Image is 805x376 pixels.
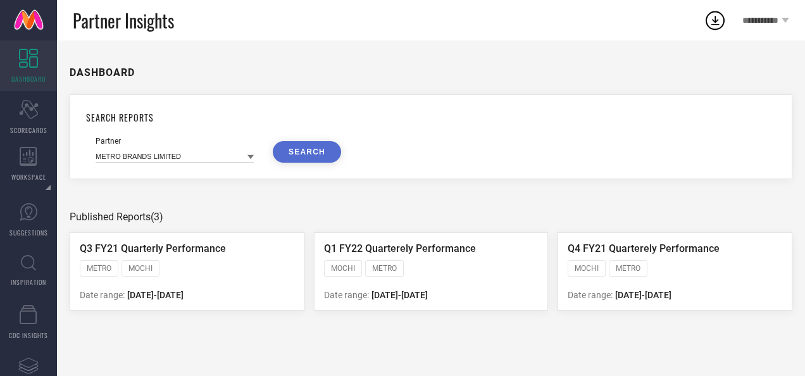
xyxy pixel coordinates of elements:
span: SUGGESTIONS [9,228,48,237]
h1: SEARCH REPORTS [86,111,776,124]
span: Date range: [80,290,125,300]
span: METRO [616,264,640,273]
span: CDC INSIGHTS [9,330,48,340]
div: Partner [96,137,254,146]
div: Open download list [704,9,727,32]
button: SEARCH [273,141,341,163]
h1: DASHBOARD [70,66,135,78]
span: [DATE] - [DATE] [127,290,184,300]
div: Published Reports (3) [70,211,792,223]
span: INSPIRATION [11,277,46,287]
span: MOCHI [128,264,153,273]
span: METRO [87,264,111,273]
span: [DATE] - [DATE] [615,290,671,300]
span: Q4 FY21 Quarterely Performance [568,242,720,254]
span: METRO [372,264,397,273]
span: MOCHI [331,264,355,273]
span: Q3 FY21 Quarterly Performance [80,242,226,254]
span: MOCHI [575,264,599,273]
span: WORKSPACE [11,172,46,182]
span: [DATE] - [DATE] [371,290,428,300]
span: DASHBOARD [11,74,46,84]
span: Partner Insights [73,8,174,34]
span: Q1 FY22 Quarterely Performance [324,242,476,254]
span: Date range: [568,290,613,300]
span: Date range: [324,290,369,300]
span: SCORECARDS [10,125,47,135]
